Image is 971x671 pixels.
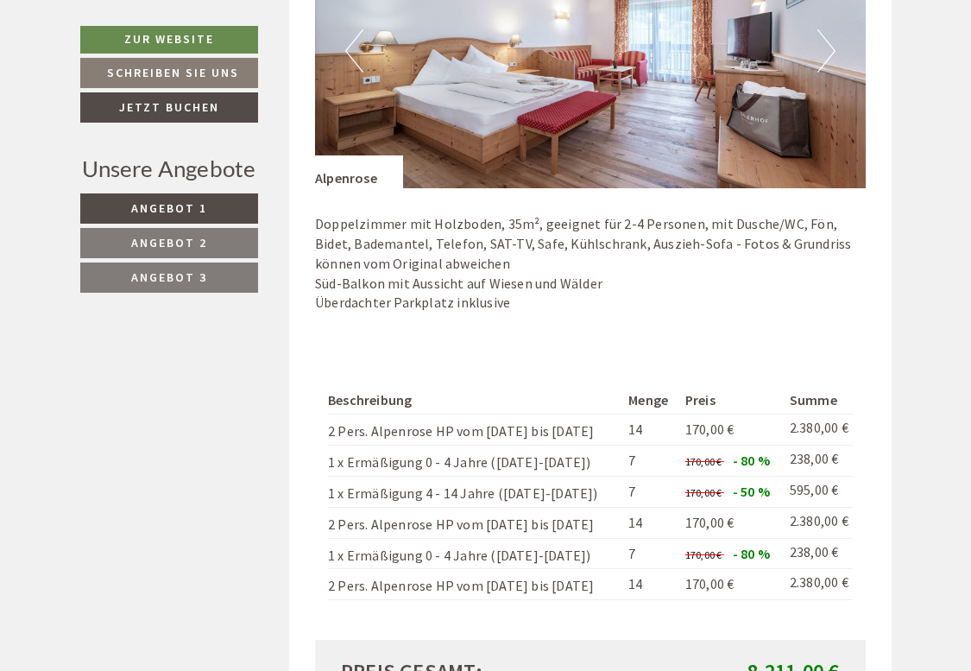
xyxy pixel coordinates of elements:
[328,476,621,507] td: 1 x Ermäßigung 4 - 14 Jahre ([DATE]-[DATE])
[685,421,735,438] span: 170,00 €
[621,387,678,414] th: Menge
[237,14,312,43] div: Montag
[733,483,770,500] span: - 50 %
[678,387,783,414] th: Preis
[783,538,853,569] td: 238,00 €
[315,214,866,313] p: Doppelzimmer mit Holzboden, 35m², geeignet für 2-4 Personen, mit Dusche/WC, Fön, Bidet, Bademante...
[783,415,853,446] td: 2.380,00 €
[14,47,282,100] div: Guten Tag, wie können wir Ihnen helfen?
[328,445,621,476] td: 1 x Ermäßigung 0 - 4 Jahre ([DATE]-[DATE])
[685,514,735,531] span: 170,00 €
[80,26,258,54] a: Zur Website
[80,153,258,185] div: Unsere Angebote
[783,445,853,476] td: 238,00 €
[80,92,258,123] a: Jetzt buchen
[131,269,207,285] span: Angebot 3
[80,58,258,88] a: Schreiben Sie uns
[783,476,853,507] td: 595,00 €
[783,387,853,414] th: Summe
[685,548,722,561] span: 170,00 €
[27,85,274,97] small: 10:21
[131,235,207,250] span: Angebot 2
[783,569,853,600] td: 2.380,00 €
[621,569,678,600] td: 14
[345,29,363,73] button: Previous
[685,455,722,468] span: 170,00 €
[733,452,770,469] span: - 80 %
[328,387,621,414] th: Beschreibung
[817,29,835,73] button: Next
[783,507,853,538] td: 2.380,00 €
[621,507,678,538] td: 14
[733,545,770,562] span: - 80 %
[27,51,274,65] div: [GEOGRAPHIC_DATA]
[328,538,621,569] td: 1 x Ermäßigung 0 - 4 Jahre ([DATE]-[DATE])
[621,538,678,569] td: 7
[685,486,722,499] span: 170,00 €
[328,569,621,600] td: 2 Pers. Alpenrose HP vom [DATE] bis [DATE]
[621,476,678,507] td: 7
[685,575,735,592] span: 170,00 €
[328,507,621,538] td: 2 Pers. Alpenrose HP vom [DATE] bis [DATE]
[315,155,403,188] div: Alpenrose
[447,455,551,485] button: Senden
[328,415,621,446] td: 2 Pers. Alpenrose HP vom [DATE] bis [DATE]
[621,445,678,476] td: 7
[621,415,678,446] td: 14
[131,200,207,216] span: Angebot 1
